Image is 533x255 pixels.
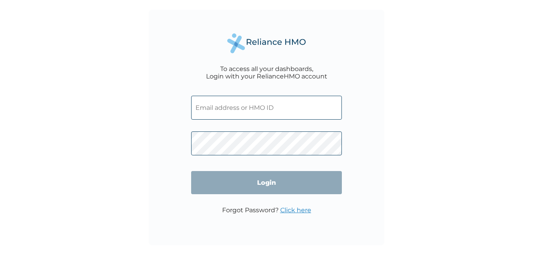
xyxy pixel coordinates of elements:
[191,96,342,120] input: Email address or HMO ID
[227,33,306,53] img: Reliance Health's Logo
[222,206,311,214] p: Forgot Password?
[191,171,342,194] input: Login
[280,206,311,214] a: Click here
[206,65,327,80] div: To access all your dashboards, Login with your RelianceHMO account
